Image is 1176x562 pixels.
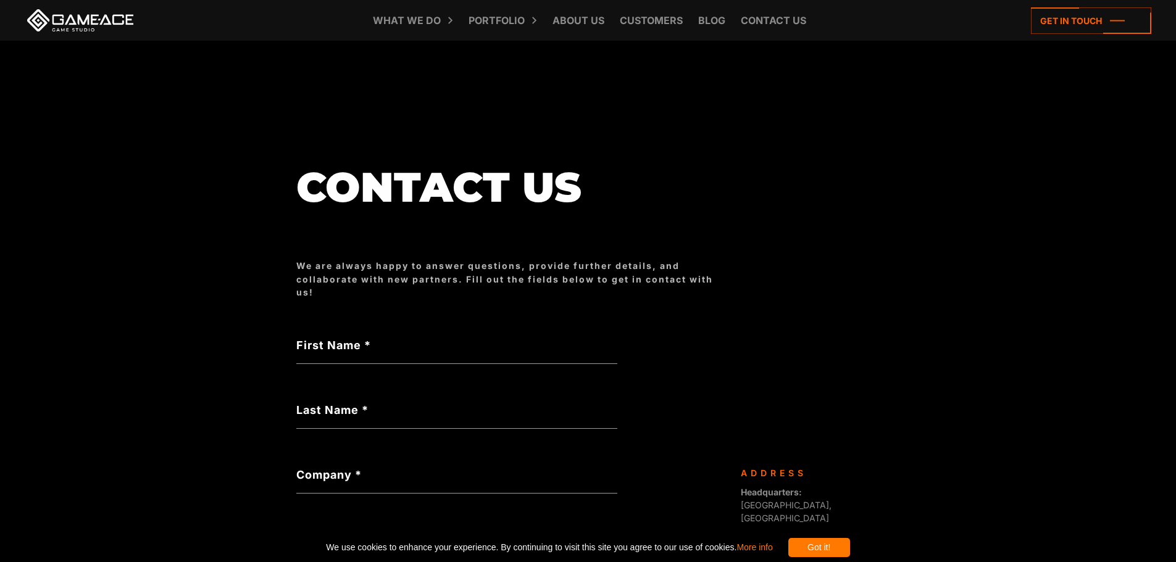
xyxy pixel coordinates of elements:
div: Address [741,466,870,479]
span: [GEOGRAPHIC_DATA], [GEOGRAPHIC_DATA] [741,487,832,523]
label: Company * [296,466,617,483]
a: More info [736,542,772,552]
label: Last Name * [296,402,617,418]
label: First Name * [296,337,617,353]
strong: Headquarters: [741,487,802,497]
span: We use cookies to enhance your experience. By continuing to visit this site you agree to our use ... [326,538,772,557]
label: Email * [296,531,617,548]
h1: Contact us [296,165,728,210]
a: Get in touch [1031,7,1151,34]
div: We are always happy to answer questions, provide further details, and collaborate with new partne... [296,259,728,299]
div: Got it! [788,538,850,557]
